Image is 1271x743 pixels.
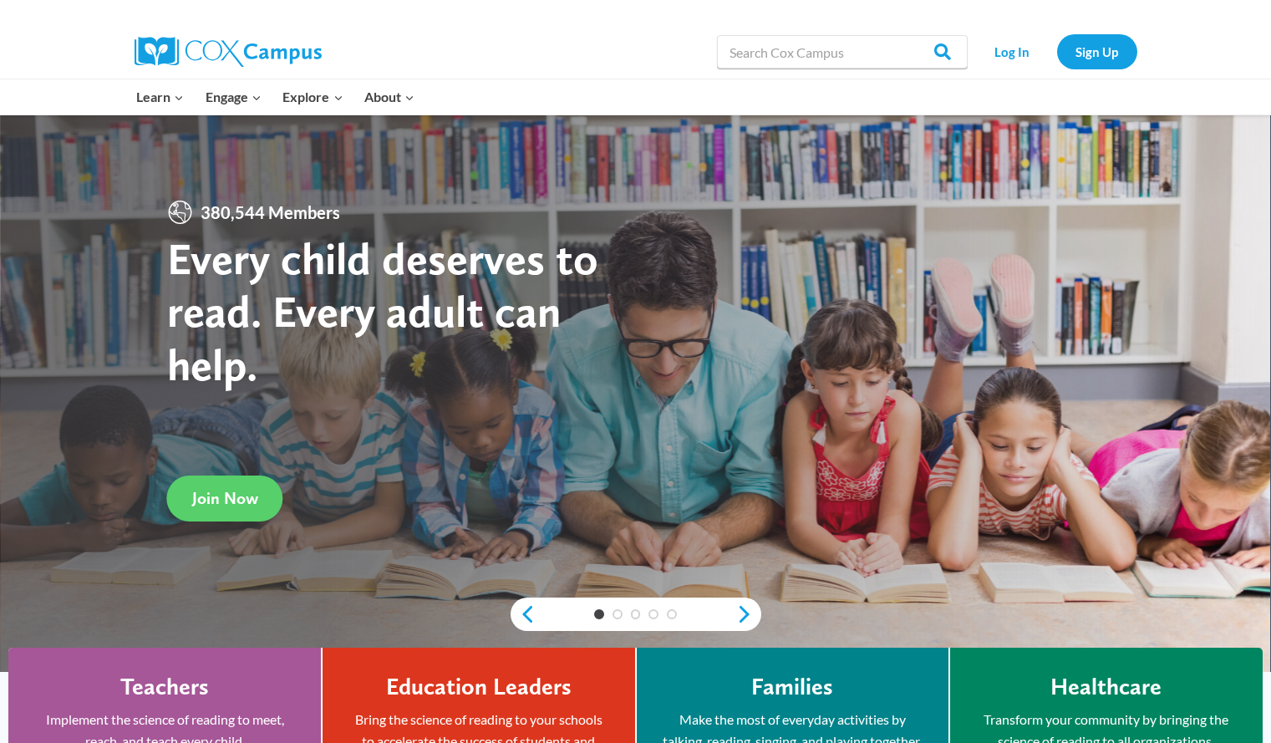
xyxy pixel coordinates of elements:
span: Join Now [192,488,258,508]
a: Log In [976,34,1049,69]
span: About [364,86,414,108]
h4: Teachers [120,673,209,701]
nav: Primary Navigation [126,79,425,115]
a: 4 [648,609,658,619]
span: Engage [206,86,262,108]
a: Join Now [167,476,283,522]
input: Search Cox Campus [717,35,968,69]
a: next [736,604,761,624]
strong: Every child deserves to read. Every adult can help. [167,232,598,391]
span: 380,544 Members [194,199,347,226]
a: previous [511,604,536,624]
h4: Healthcare [1050,673,1162,701]
a: 2 [613,609,623,619]
a: 1 [594,609,604,619]
a: 5 [667,609,677,619]
span: Explore [282,86,343,108]
h4: Education Leaders [386,673,572,701]
a: Sign Up [1057,34,1137,69]
a: 3 [631,609,641,619]
div: content slider buttons [511,598,761,631]
h4: Families [751,673,833,701]
span: Learn [136,86,184,108]
nav: Secondary Navigation [976,34,1137,69]
img: Cox Campus [135,37,322,67]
